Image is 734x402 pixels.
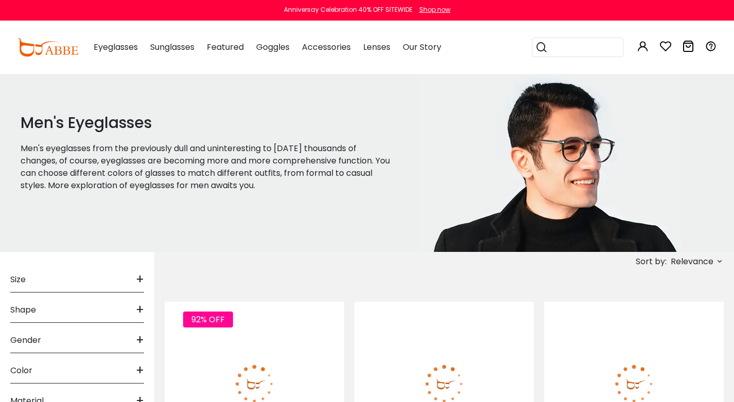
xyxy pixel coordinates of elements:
a: Shop now [414,5,451,14]
span: Goggles [256,41,290,53]
span: 92% OFF [183,312,233,327]
span: Shape [10,298,36,322]
div: Anniversay Celebration 40% OFF SITEWIDE [284,5,413,14]
span: Sort by: [636,255,667,267]
span: Color [10,358,32,383]
img: abbeglasses.com [17,38,78,57]
span: Eyeglasses [94,41,138,53]
span: + [136,358,144,383]
span: Lenses [363,41,390,53]
h1: Men's Eyeglasses [21,114,395,132]
span: Sunglasses [150,41,194,53]
p: Men's eyeglasses from the previously dull and uninteresting to [DATE] thousands of changes, of co... [21,142,395,192]
span: Gender [10,328,41,353]
span: Accessories [302,41,351,53]
span: + [136,328,144,353]
div: Shop now [419,5,451,14]
span: Our Story [403,41,441,53]
span: Size [10,267,26,292]
span: + [136,267,144,292]
span: Featured [207,41,244,53]
span: Relevance [671,252,713,271]
span: + [136,298,144,322]
img: men's eyeglasses [420,72,682,252]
